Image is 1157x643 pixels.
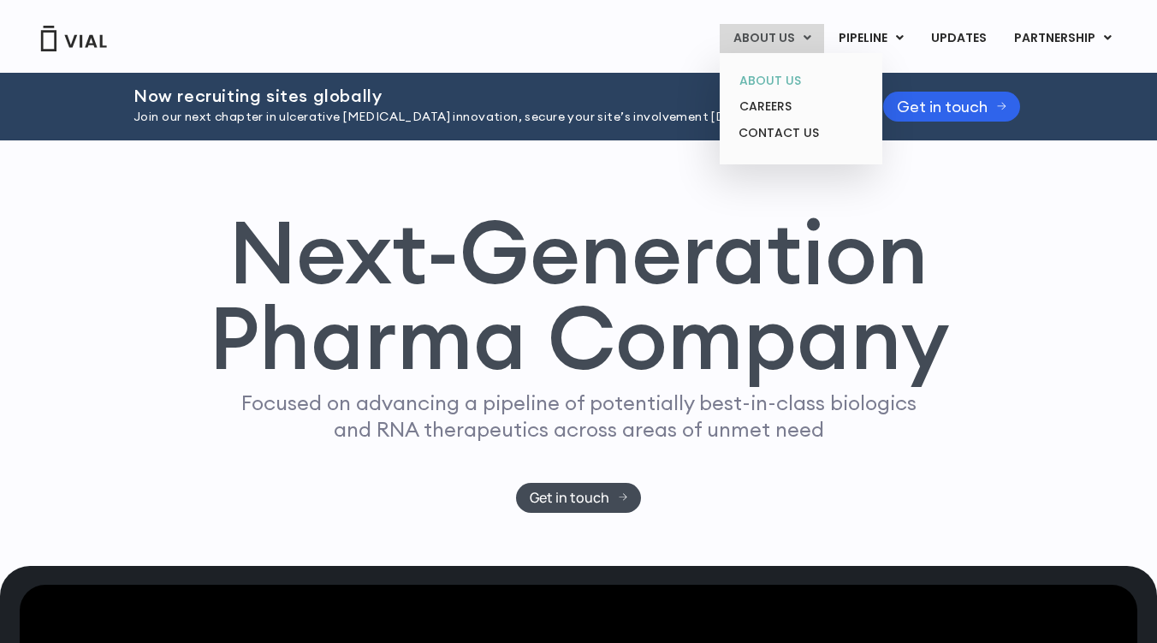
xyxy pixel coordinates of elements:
a: CAREERS [726,93,875,120]
a: ABOUT USMenu Toggle [720,24,824,53]
a: ABOUT US [726,68,875,94]
h1: Next-Generation Pharma Company [208,209,949,382]
a: UPDATES [917,24,1000,53]
img: Vial Logo [39,26,108,51]
a: CONTACT US [726,120,875,147]
a: Get in touch [516,483,642,513]
p: Focused on advancing a pipeline of potentially best-in-class biologics and RNA therapeutics acros... [234,390,923,443]
span: Get in touch [530,491,609,504]
a: Get in touch [883,92,1020,122]
h2: Now recruiting sites globally [133,86,840,105]
p: Join our next chapter in ulcerative [MEDICAL_DATA] innovation, secure your site’s involvement [DA... [133,108,840,127]
span: Get in touch [897,100,988,113]
a: PARTNERSHIPMenu Toggle [1000,24,1125,53]
a: PIPELINEMenu Toggle [825,24,917,53]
